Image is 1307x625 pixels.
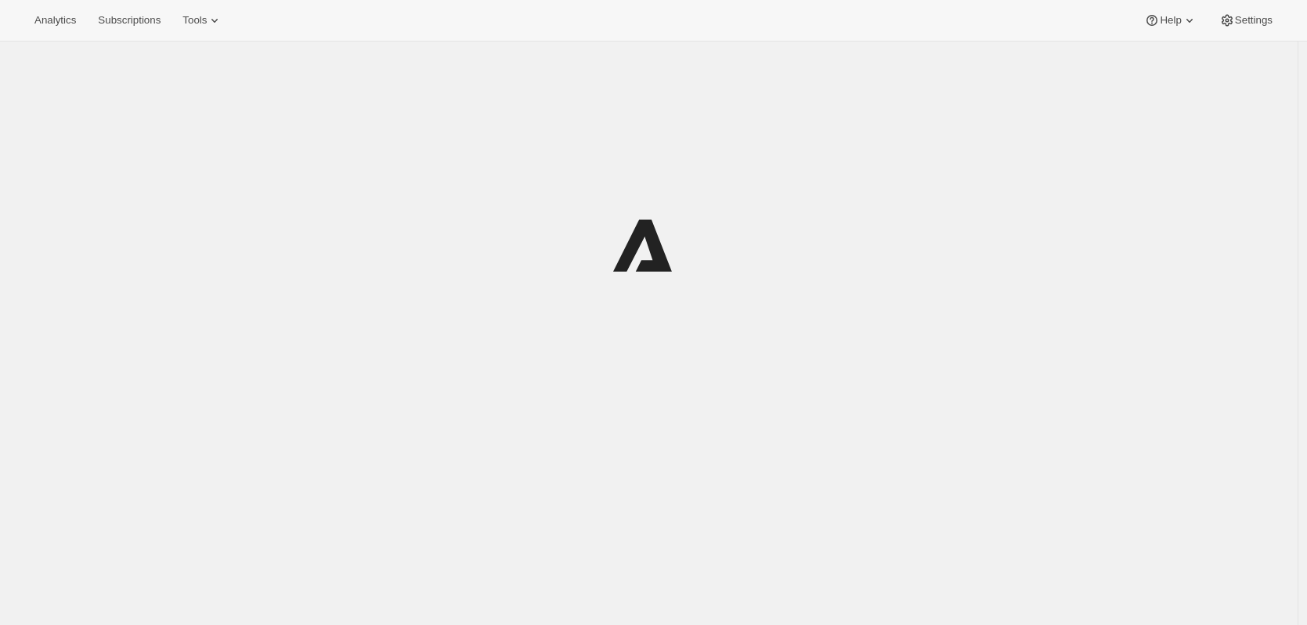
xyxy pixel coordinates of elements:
[88,9,170,31] button: Subscriptions
[25,9,85,31] button: Analytics
[1135,9,1206,31] button: Help
[1210,9,1282,31] button: Settings
[1160,14,1181,27] span: Help
[173,9,232,31] button: Tools
[182,14,207,27] span: Tools
[34,14,76,27] span: Analytics
[98,14,161,27] span: Subscriptions
[1235,14,1273,27] span: Settings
